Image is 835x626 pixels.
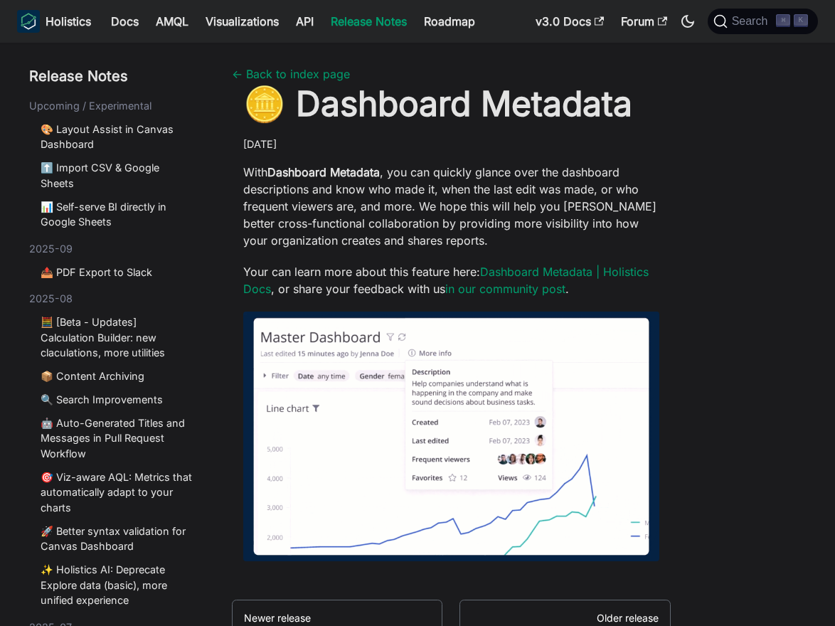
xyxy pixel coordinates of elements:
[728,15,777,28] span: Search
[415,10,484,33] a: Roadmap
[41,314,192,361] a: 🧮 [Beta - Updates] Calculation Builder: new claculations, more utilities
[46,13,91,30] b: Holistics
[41,265,192,280] a: 📤 PDF Export to Slack
[243,265,649,296] a: Dashboard Metadata | Holistics Docs
[267,165,380,179] strong: Dashboard Metadata
[41,160,192,191] a: ⬆️ Import CSV & Google Sheets
[794,14,808,27] kbd: K
[29,65,198,626] nav: Blog recent posts navigation
[41,415,192,462] a: 🤖 Auto-Generated Titles and Messages in Pull Request Workflow
[197,10,287,33] a: Visualizations
[243,164,659,249] p: With , you can quickly glance over the dashboard descriptions and know who made it, when the last...
[17,10,40,33] img: Holistics
[708,9,818,34] button: Search (Command+K)
[41,122,192,152] a: 🎨 Layout Assist in Canvas Dashboard
[41,199,192,230] a: 📊 Self-serve BI directly in Google Sheets
[29,241,198,257] div: 2025-09
[41,524,192,554] a: 🚀 Better syntax validation for Canvas Dashboard
[527,10,612,33] a: v3.0 Docs
[41,562,192,608] a: ✨ Holistics AI: Deprecate Explore data (basic), more unified experience
[322,10,415,33] a: Release Notes
[102,10,147,33] a: Docs
[243,138,277,150] time: [DATE]
[41,368,192,384] a: 📦 Content Archiving
[243,83,659,125] h1: 🪙 Dashboard Metadata
[472,612,659,625] div: Older release
[41,392,192,408] a: 🔍 Search Improvements
[244,612,430,625] div: Newer release
[147,10,197,33] a: AMQL
[676,10,699,33] button: Switch between dark and light mode (currently dark mode)
[232,67,350,81] a: ← Back to index page
[29,65,198,87] div: Release Notes
[287,10,322,33] a: API
[776,14,790,27] kbd: ⌘
[41,469,192,516] a: 🎯 Viz-aware AQL: Metrics that automatically adapt to your charts
[17,10,91,33] a: HolisticsHolistics
[243,263,659,297] p: Your can learn more about this feature here: , or share your feedback with us .
[445,282,565,296] a: in our community post
[612,10,676,33] a: Forum
[29,291,198,307] div: 2025-08
[29,98,198,114] div: Upcoming / Experimental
